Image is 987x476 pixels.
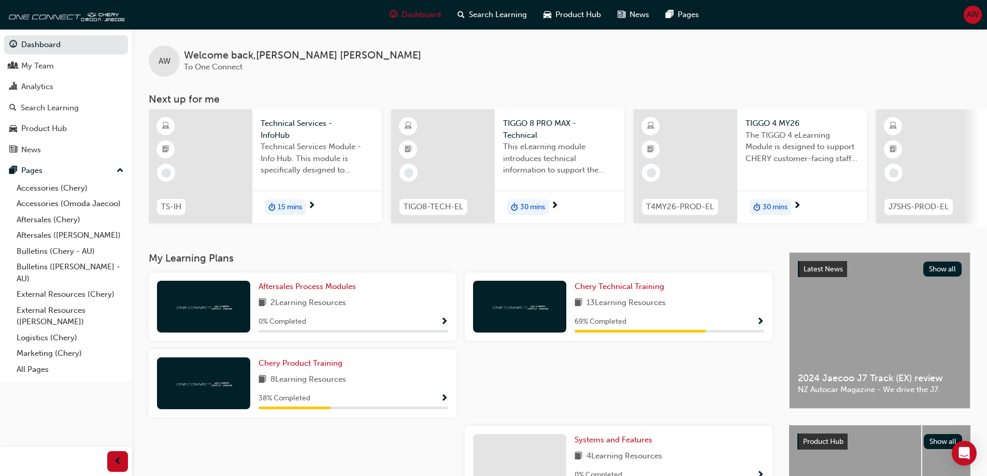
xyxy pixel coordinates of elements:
[9,166,17,176] span: pages-icon
[803,437,843,446] span: Product Hub
[259,358,342,368] span: Chery Product Training
[12,212,128,228] a: Aftersales (Chery)
[491,301,548,311] img: oneconnect
[404,201,463,213] span: TIGO8-TECH-EL
[967,9,979,21] span: AW
[609,4,657,25] a: news-iconNews
[259,281,360,293] a: Aftersales Process Modules
[4,161,128,180] button: Pages
[184,62,242,71] span: To One Connect
[440,318,448,327] span: Show Progress
[9,40,17,50] span: guage-icon
[575,281,668,293] a: Chery Technical Training
[162,120,169,133] span: learningResourceType_ELEARNING-icon
[9,146,17,155] span: news-icon
[114,455,122,468] span: prev-icon
[390,8,397,21] span: guage-icon
[405,143,412,156] span: booktick-icon
[797,434,962,450] a: Product HubShow all
[21,102,79,114] div: Search Learning
[9,124,17,134] span: car-icon
[575,282,664,291] span: Chery Technical Training
[12,286,128,302] a: External Resources (Chery)
[159,55,170,67] span: AW
[798,372,962,384] span: 2024 Jaecoo J7 Track (EX) review
[575,316,626,328] span: 69 % Completed
[4,140,128,160] a: News
[575,450,582,463] span: book-icon
[666,8,674,21] span: pages-icon
[4,119,128,138] a: Product Hub
[952,441,977,466] div: Open Intercom Messenger
[161,201,181,213] span: TS-IH
[535,4,609,25] a: car-iconProduct Hub
[391,109,624,223] a: TIGO8-TECH-ELTIGGO 8 PRO MAX - TechnicalThis eLearning module introduces technical information to...
[175,301,232,311] img: oneconnect
[21,81,53,93] div: Analytics
[746,118,859,129] span: TIGGO 4 MY26
[268,200,276,214] span: duration-icon
[261,118,374,141] span: Technical Services - InfoHub
[551,201,559,211] span: next-icon
[503,118,616,141] span: TIGGO 8 PRO MAX - Technical
[4,98,128,118] a: Search Learning
[149,109,382,223] a: TS-IHTechnical Services - InfoHubTechnical Services Module - Info Hub. This module is specificall...
[259,393,310,405] span: 38 % Completed
[381,4,449,25] a: guage-iconDashboard
[440,315,448,328] button: Show Progress
[746,129,859,165] span: The TIGGO 4 eLearning Module is designed to support CHERY customer-facing staff with the product ...
[657,4,707,25] a: pages-iconPages
[132,93,987,105] h3: Next up for me
[804,265,843,273] span: Latest News
[964,6,982,24] button: AW
[4,35,128,54] a: Dashboard
[270,373,346,386] span: 8 Learning Resources
[575,297,582,310] span: book-icon
[555,9,601,21] span: Product Hub
[923,262,962,277] button: Show all
[278,201,302,213] span: 15 mins
[440,394,448,403] span: Show Progress
[308,201,316,211] span: next-icon
[890,143,897,156] span: booktick-icon
[587,297,666,310] span: 13 Learning Resources
[162,168,171,178] span: learningRecordVerb_NONE-icon
[4,33,128,161] button: DashboardMy TeamAnalyticsSearch LearningProduct HubNews
[647,168,656,178] span: learningRecordVerb_NONE-icon
[184,50,421,62] span: Welcome back , [PERSON_NAME] [PERSON_NAME]
[793,201,801,211] span: next-icon
[5,4,124,25] a: oneconnect
[756,318,764,327] span: Show Progress
[259,282,356,291] span: Aftersales Process Modules
[259,297,266,310] span: book-icon
[587,450,662,463] span: 4 Learning Resources
[575,434,656,446] a: Systems and Features
[149,252,773,264] h3: My Learning Plans
[404,168,413,178] span: learningRecordVerb_NONE-icon
[117,164,124,178] span: up-icon
[162,143,169,156] span: booktick-icon
[12,243,128,259] a: Bulletins (Chery - AU)
[21,144,41,156] div: News
[763,201,788,213] span: 30 mins
[12,227,128,243] a: Aftersales ([PERSON_NAME])
[12,259,128,286] a: Bulletins ([PERSON_NAME] - AU)
[543,8,551,21] span: car-icon
[4,56,128,76] a: My Team
[457,8,465,21] span: search-icon
[798,261,962,278] a: Latest NewsShow all
[469,9,527,21] span: Search Learning
[890,120,897,133] span: learningResourceType_ELEARNING-icon
[503,141,616,176] span: This eLearning module introduces technical information to support the entry level knowledge requi...
[12,330,128,346] a: Logistics (Chery)
[270,297,346,310] span: 2 Learning Resources
[789,252,970,409] a: Latest NewsShow all2024 Jaecoo J7 Track (EX) reviewNZ Autocar Magazine - We drive the J7.
[646,201,714,213] span: T4MY26-PROD-EL
[678,9,699,21] span: Pages
[511,200,518,214] span: duration-icon
[9,104,17,113] span: search-icon
[259,316,306,328] span: 0 % Completed
[9,82,17,92] span: chart-icon
[756,315,764,328] button: Show Progress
